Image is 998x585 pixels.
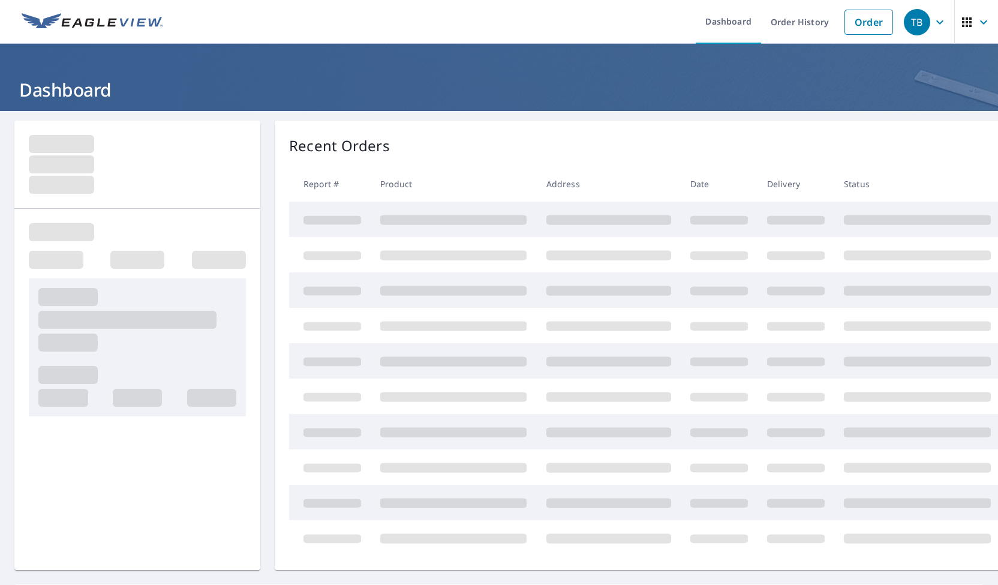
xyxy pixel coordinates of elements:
th: Address [537,166,681,202]
th: Product [371,166,536,202]
p: Recent Orders [289,135,390,157]
h1: Dashboard [14,77,984,102]
th: Report # [289,166,371,202]
th: Date [681,166,757,202]
img: EV Logo [22,13,163,31]
th: Delivery [757,166,834,202]
div: TB [904,9,930,35]
a: Order [844,10,893,35]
